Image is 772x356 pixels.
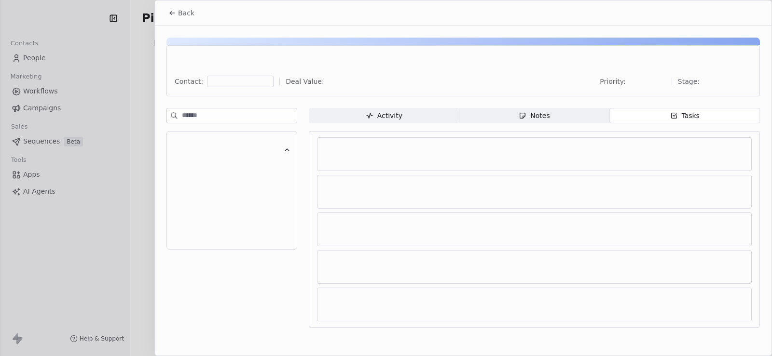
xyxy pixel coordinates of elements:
span: Priority: [600,77,626,86]
div: Notes [519,111,550,121]
span: Stage: [678,77,700,86]
button: Back [163,4,200,22]
div: Activity [366,111,402,121]
div: Contact: [175,77,203,86]
span: Back [178,8,194,18]
span: Deal Value: [286,77,324,86]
